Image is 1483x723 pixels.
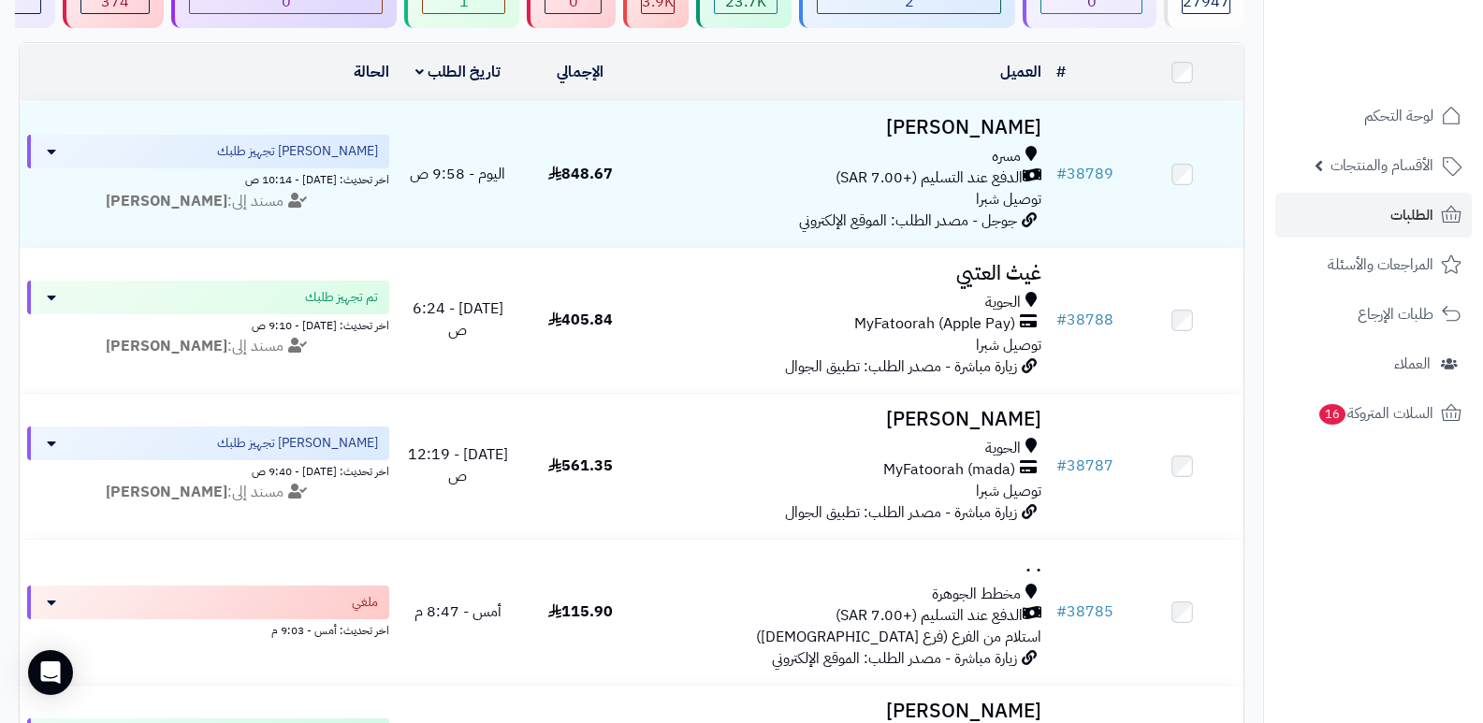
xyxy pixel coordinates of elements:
[1056,309,1067,331] span: #
[1275,292,1472,337] a: طلبات الإرجاع
[1275,242,1472,287] a: المراجعات والأسئلة
[27,460,389,480] div: اخر تحديث: [DATE] - 9:40 ص
[1056,61,1066,83] a: #
[883,459,1015,481] span: MyFatoorah (mada)
[415,61,501,83] a: تاريخ الطلب
[548,163,613,185] span: 848.67
[649,701,1042,722] h3: [PERSON_NAME]
[410,163,505,185] span: اليوم - 9:58 ص
[1319,404,1345,425] span: 16
[13,482,403,503] div: مسند إلى:
[1394,351,1431,377] span: العملاء
[1330,152,1433,179] span: الأقسام والمنتجات
[1364,103,1433,129] span: لوحة التحكم
[352,593,378,612] span: ملغي
[1356,14,1465,53] img: logo-2.png
[992,146,1021,167] span: مسره
[985,438,1021,459] span: الحوية
[649,555,1042,576] h3: . .
[548,600,613,623] span: 115.90
[27,168,389,188] div: اخر تحديث: [DATE] - 10:14 ص
[649,117,1042,138] h3: [PERSON_NAME]
[1056,600,1113,623] a: #38785
[1390,202,1433,228] span: الطلبات
[1275,94,1472,138] a: لوحة التحكم
[1056,455,1067,477] span: #
[217,434,378,453] span: [PERSON_NAME] تجهيز طلبك
[1056,163,1113,185] a: #38789
[354,61,389,83] a: الحالة
[1056,600,1067,623] span: #
[976,188,1041,210] span: توصيل شبرا
[217,142,378,161] span: [PERSON_NAME] تجهيز طلبك
[772,647,1017,670] span: زيارة مباشرة - مصدر الطلب: الموقع الإلكتروني
[785,501,1017,524] span: زيارة مباشرة - مصدر الطلب: تطبيق الجوال
[976,334,1041,356] span: توصيل شبرا
[799,210,1017,232] span: جوجل - مصدر الطلب: الموقع الإلكتروني
[28,650,73,695] div: Open Intercom Messenger
[13,191,403,212] div: مسند إلى:
[1000,61,1041,83] a: العميل
[27,314,389,334] div: اخر تحديث: [DATE] - 9:10 ص
[106,335,227,357] strong: [PERSON_NAME]
[985,292,1021,313] span: الحوية
[854,313,1015,335] span: MyFatoorah (Apple Pay)
[414,600,502,623] span: أمس - 8:47 م
[106,190,227,212] strong: [PERSON_NAME]
[1275,341,1472,386] a: العملاء
[548,455,613,477] span: 561.35
[557,61,603,83] a: الإجمالي
[1358,301,1433,327] span: طلبات الإرجاع
[548,309,613,331] span: 405.84
[413,297,503,341] span: [DATE] - 6:24 ص
[1056,163,1067,185] span: #
[1056,309,1113,331] a: #38788
[13,336,403,357] div: مسند إلى:
[785,355,1017,378] span: زيارة مباشرة - مصدر الطلب: تطبيق الجوال
[1056,455,1113,477] a: #38787
[836,605,1023,627] span: الدفع عند التسليم (+7.00 SAR)
[756,626,1041,648] span: استلام من الفرع (فرع [DEMOGRAPHIC_DATA])
[649,409,1042,430] h3: [PERSON_NAME]
[408,443,508,487] span: [DATE] - 12:19 ص
[305,288,378,307] span: تم تجهيز طلبك
[106,481,227,503] strong: [PERSON_NAME]
[836,167,1023,189] span: الدفع عند التسليم (+7.00 SAR)
[932,584,1021,605] span: مخطط الجوهرة
[27,619,389,639] div: اخر تحديث: أمس - 9:03 م
[649,263,1042,284] h3: غيث العتيي
[1328,252,1433,278] span: المراجعات والأسئلة
[1275,193,1472,238] a: الطلبات
[1275,391,1472,436] a: السلات المتروكة16
[976,480,1041,502] span: توصيل شبرا
[1317,400,1433,427] span: السلات المتروكة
